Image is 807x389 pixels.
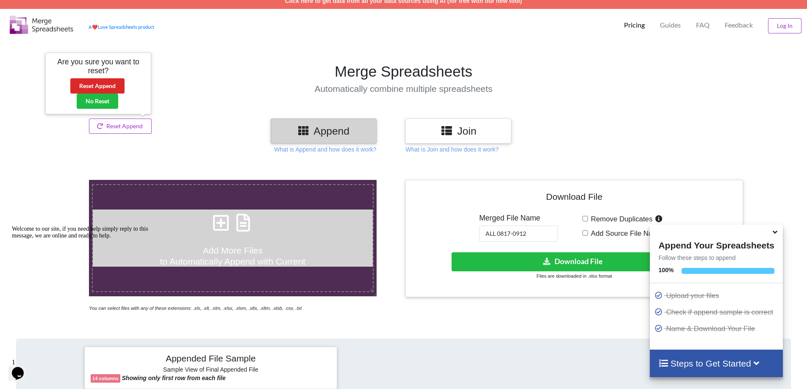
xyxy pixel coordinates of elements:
[658,267,674,273] b: 100 %
[660,21,681,30] p: Guides
[658,358,774,369] h4: Steps to Get Started
[91,366,331,375] h6: Sample View of Final Appended File
[412,125,505,137] h3: Join
[91,353,331,365] h4: Appended File Sample
[452,252,695,271] button: Download File
[588,229,666,237] span: Add Source File Names
[77,94,118,109] button: No Reset
[122,375,226,381] b: Showing only first row from each file
[479,226,558,242] input: Enter File Name
[588,215,653,223] span: Remove Duplicates
[8,355,36,381] iframe: chat widget
[52,58,145,75] h5: Are you sure you want to reset?
[696,21,710,30] p: FAQ
[768,18,801,33] button: Log In
[89,24,154,30] a: AheartLove Spreadsheets product
[650,238,782,251] h4: Append Your Spreadsheets
[654,290,780,301] p: Upload your files
[92,376,119,381] b: 14 columns
[3,3,140,17] span: Welcome to our site, if you need help simply reply to this message, we are online and ready to help.
[92,24,98,30] span: heart
[412,186,736,210] h4: Download File
[405,145,498,154] p: What is Join and how does it work?
[277,125,370,137] h3: Append
[89,119,152,134] button: Reset Append
[479,214,558,223] h5: Merged File Name
[70,78,125,94] button: Reset Append
[160,246,305,266] span: Add More Files to Automatically Append with Current
[10,16,73,34] img: Logo.png
[654,307,780,317] p: Check if append sample is correct
[274,145,376,154] p: What is Append and how does it work?
[624,21,645,30] p: Pricing
[3,3,156,17] div: Welcome to our site, if you need help simply reply to this message, we are online and ready to help.
[654,323,780,334] p: Name & Download Your File
[536,273,612,279] small: Files are downloaded in .xlsx format
[89,306,302,311] i: You can select files with any of these extensions: .xls, .xlt, .xlm, .xlsx, .xlsm, .xltx, .xltm, ...
[8,222,161,351] iframe: chat widget
[725,22,753,28] span: Feedback
[650,254,782,262] p: Follow these steps to append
